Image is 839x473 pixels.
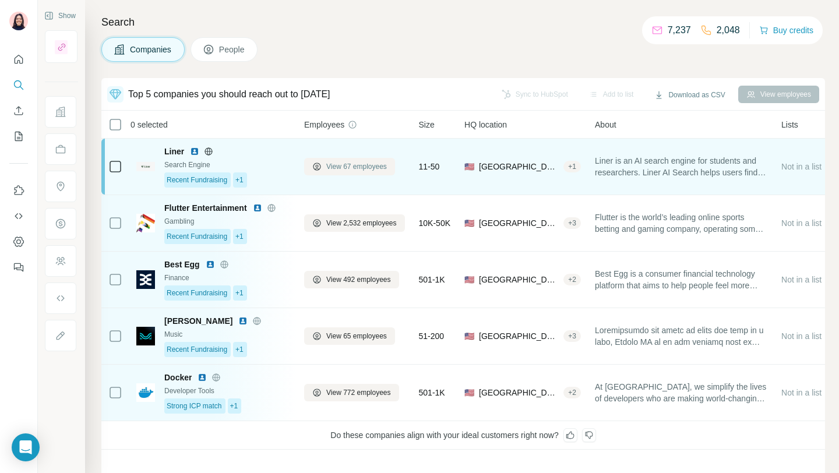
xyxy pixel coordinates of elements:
span: Loremipsumdo sit ametc ad elits doe temp in u labo, Etdolo MA al en adm veniamq nost ex ullamco l... [595,324,767,348]
div: Do these companies align with your ideal customers right now? [101,421,825,450]
button: View 2,532 employees [304,214,405,232]
span: [GEOGRAPHIC_DATA], [US_STATE] [479,330,559,342]
img: LinkedIn logo [238,316,248,326]
span: HQ location [464,119,507,130]
span: Not in a list [781,388,822,397]
div: + 3 [563,218,581,228]
span: Flutter is the world’s leading online sports betting and gaming company, operating some of the mo... [595,211,767,235]
span: Docker [164,372,192,383]
span: [GEOGRAPHIC_DATA], [US_STATE] [479,161,559,172]
span: Strong ICP match [167,401,222,411]
button: Buy credits [759,22,813,38]
div: Search Engine [164,160,290,170]
div: Gambling [164,216,290,227]
button: View 772 employees [304,384,399,401]
img: Logo of Flutter Entertainment [136,214,155,232]
span: Recent Fundraising [167,344,227,355]
button: View 65 employees [304,327,395,345]
button: Enrich CSV [9,100,28,121]
span: Employees [304,119,344,130]
span: Not in a list [781,275,822,284]
img: Logo of Docker [136,383,155,402]
div: + 1 [563,161,581,172]
span: 🇺🇸 [464,217,474,229]
span: Not in a list [781,331,822,341]
span: [GEOGRAPHIC_DATA], [US_STATE] [479,217,559,229]
span: +1 [235,288,244,298]
span: 10K-50K [419,217,450,229]
span: Best Egg is a consumer financial technology platform that aims to help people feel more confident... [595,268,767,291]
img: Avatar [9,12,28,30]
div: Finance [164,273,290,283]
div: + 2 [563,274,581,285]
span: 51-200 [419,330,445,342]
span: View 772 employees [326,387,391,398]
span: Liner is an AI search engine for students and researchers. Liner AI Search helps users find relia... [595,155,767,178]
span: [PERSON_NAME] [164,315,232,327]
span: Recent Fundraising [167,175,227,185]
span: About [595,119,616,130]
div: Music [164,329,290,340]
span: +1 [235,344,244,355]
span: View 65 employees [326,331,387,341]
button: Use Surfe API [9,206,28,227]
img: Logo of Moises [136,327,155,345]
span: 🇺🇸 [464,274,474,285]
span: Not in a list [781,218,822,228]
span: +1 [235,175,244,185]
span: Recent Fundraising [167,288,227,298]
span: 🇺🇸 [464,161,474,172]
span: Liner [164,146,184,157]
img: Logo of Liner [136,162,155,172]
span: Flutter Entertainment [164,203,247,213]
span: Companies [130,44,172,55]
span: Size [419,119,435,130]
span: 🇺🇸 [464,387,474,398]
span: Not in a list [781,162,822,171]
img: LinkedIn logo [190,147,199,156]
button: Show [36,7,84,24]
span: [GEOGRAPHIC_DATA], [US_STATE] [479,387,559,398]
button: Dashboard [9,231,28,252]
div: Developer Tools [164,386,290,396]
span: Lists [781,119,798,130]
button: View 67 employees [304,158,395,175]
button: Quick start [9,49,28,70]
span: View 492 employees [326,274,391,285]
span: 11-50 [419,161,440,172]
span: 🇺🇸 [464,330,474,342]
img: Logo of Best Egg [136,270,155,289]
div: + 2 [563,387,581,398]
span: At [GEOGRAPHIC_DATA], we simplify the lives of developers who are making world-changing apps. Doc... [595,381,767,404]
span: Recent Fundraising [167,231,227,242]
button: Search [9,75,28,96]
div: + 3 [563,331,581,341]
img: LinkedIn logo [206,260,215,269]
span: [GEOGRAPHIC_DATA], [US_STATE] [479,274,559,285]
p: 7,237 [668,23,691,37]
span: Best Egg [164,259,200,270]
span: View 67 employees [326,161,387,172]
img: LinkedIn logo [198,373,207,382]
button: Download as CSV [646,86,733,104]
h4: Search [101,14,825,30]
span: 501-1K [419,274,445,285]
p: 2,048 [717,23,740,37]
span: View 2,532 employees [326,218,397,228]
button: My lists [9,126,28,147]
div: Top 5 companies you should reach out to [DATE] [128,87,330,101]
span: +1 [230,401,238,411]
span: 0 selected [131,119,168,130]
span: People [219,44,246,55]
span: 501-1K [419,387,445,398]
img: LinkedIn logo [253,203,262,213]
span: +1 [235,231,244,242]
button: View 492 employees [304,271,399,288]
button: Use Surfe on LinkedIn [9,180,28,201]
div: Open Intercom Messenger [12,433,40,461]
button: Feedback [9,257,28,278]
